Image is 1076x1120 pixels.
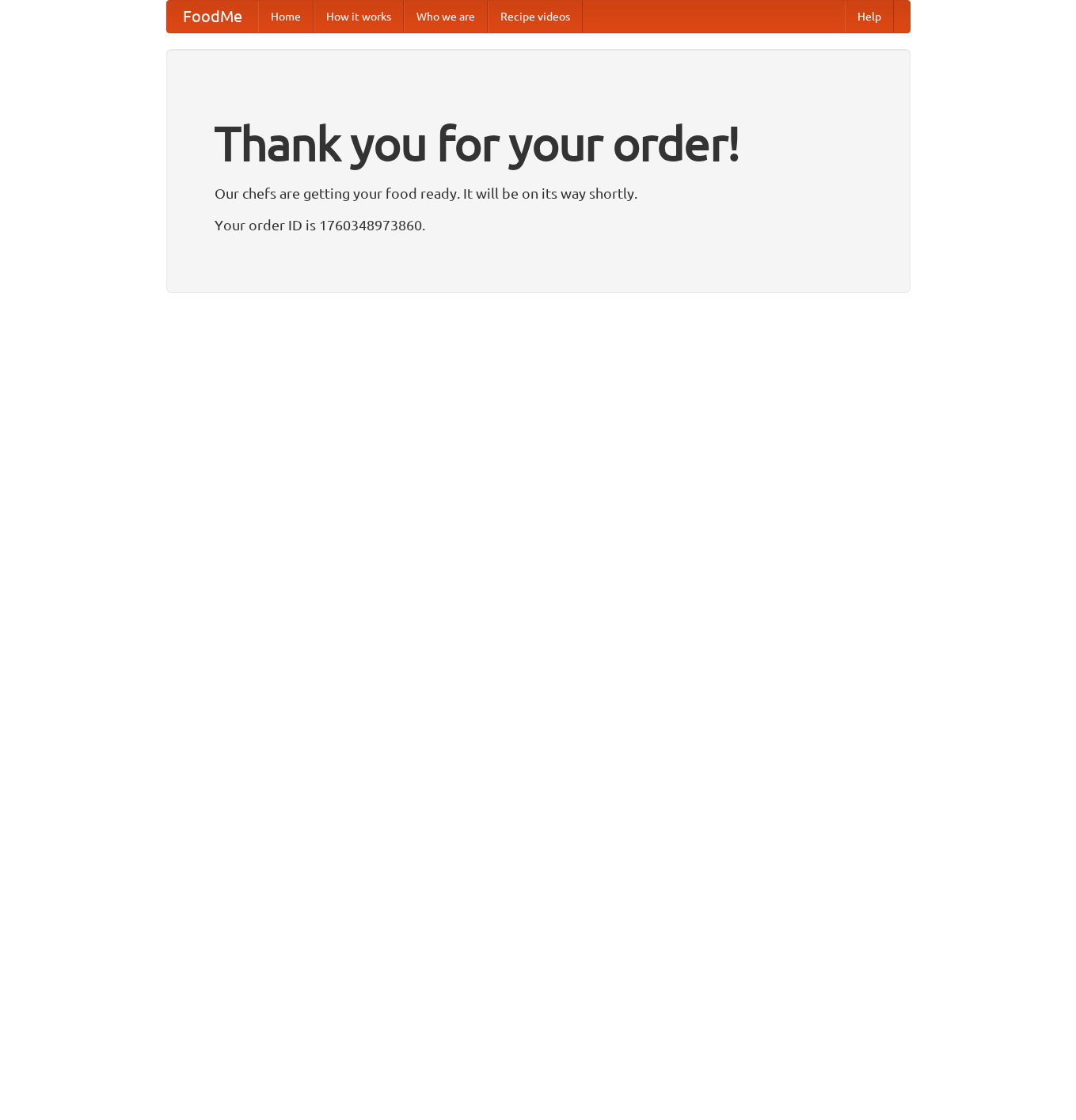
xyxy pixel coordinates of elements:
a: Who we are [404,1,488,32]
a: Help [845,1,894,32]
p: Your order ID is 1760348973860. [215,213,862,237]
a: How it works [314,1,404,32]
a: Home [258,1,314,32]
p: Our chefs are getting your food ready. It will be on its way shortly. [215,181,862,205]
a: Recipe videos [488,1,583,32]
a: FoodMe [167,1,258,32]
h1: Thank you for your order! [215,105,862,181]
